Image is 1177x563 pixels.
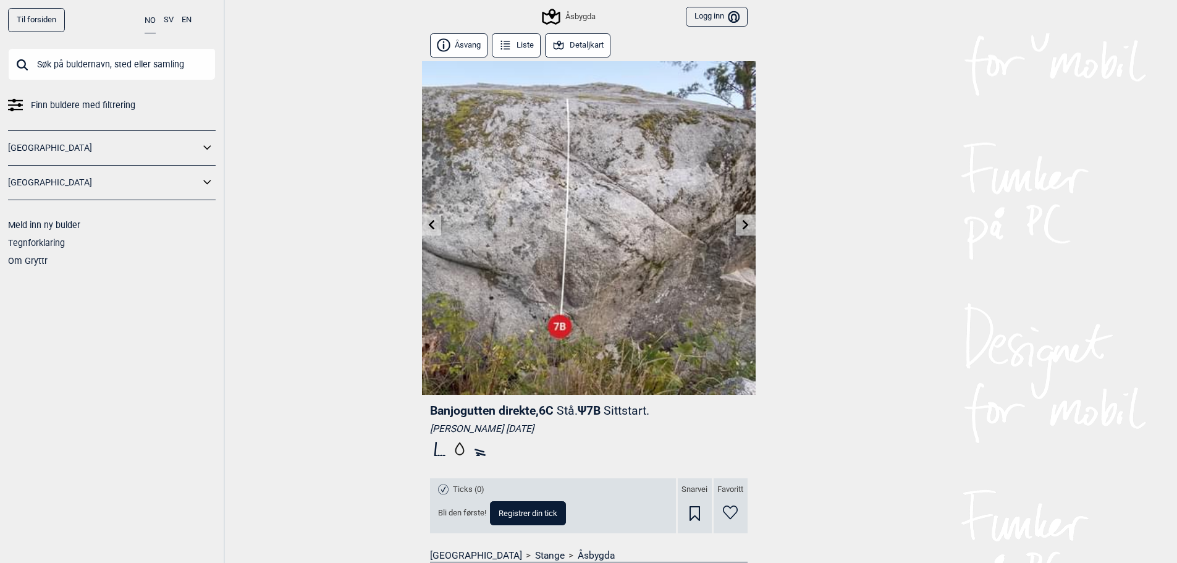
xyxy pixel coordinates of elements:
button: Registrer din tick [490,501,566,525]
a: [GEOGRAPHIC_DATA] [8,174,200,192]
a: [GEOGRAPHIC_DATA] [430,549,522,562]
button: Liste [492,33,541,57]
a: Åsbygda [578,549,615,562]
img: Banjogutten direkte 231008 [422,61,756,395]
a: Finn buldere med filtrering [8,96,216,114]
span: Banjogutten direkte , 6C [430,404,554,418]
span: Ticks (0) [453,485,484,495]
a: Stange [535,549,565,562]
a: [GEOGRAPHIC_DATA] [8,139,200,157]
div: [PERSON_NAME] [DATE] [430,423,748,435]
span: Finn buldere med filtrering [31,96,135,114]
button: NO [145,8,156,33]
span: Ψ 7B [578,404,649,418]
button: SV [164,8,174,32]
button: Detaljkart [545,33,611,57]
a: Meld inn ny bulder [8,220,80,230]
p: Sittstart. [604,404,649,418]
div: Snarvei [678,478,712,533]
span: Favoritt [717,485,743,495]
span: Registrer din tick [499,509,557,517]
p: Stå. [557,404,578,418]
button: Logg inn [686,7,747,27]
a: Om Gryttr [8,256,48,266]
a: Tegnforklaring [8,238,65,248]
nav: > > [430,549,748,562]
div: Åsbygda [544,9,595,24]
button: EN [182,8,192,32]
input: Søk på buldernavn, sted eller samling [8,48,216,80]
a: Til forsiden [8,8,65,32]
button: Åsvang [430,33,488,57]
span: Bli den første! [438,508,486,519]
